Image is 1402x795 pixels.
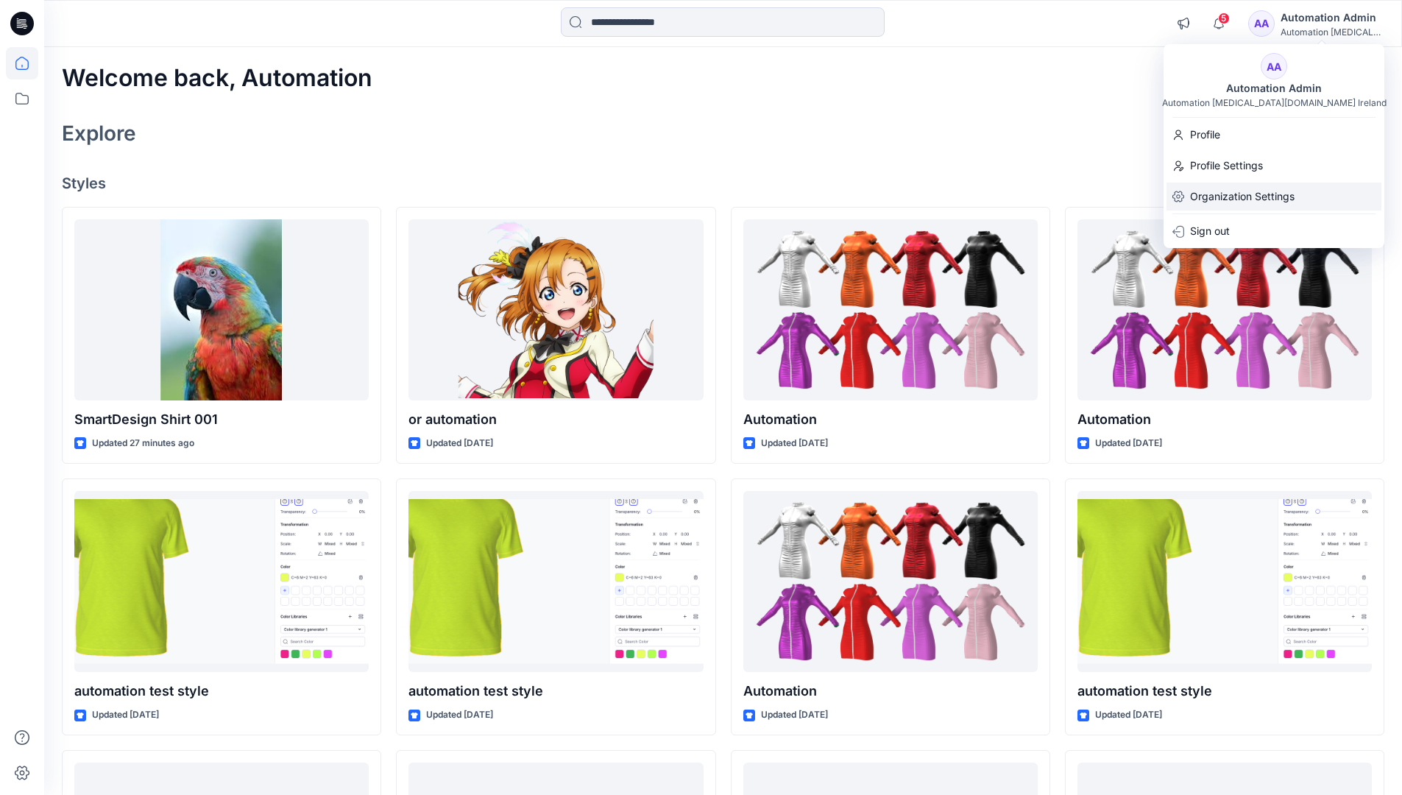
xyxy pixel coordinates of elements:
p: automation test style [408,681,703,702]
a: Automation [743,491,1038,673]
p: SmartDesign Shirt 001 [74,409,369,430]
p: Updated [DATE] [1095,707,1162,723]
a: Automation [743,219,1038,401]
p: Automation [743,409,1038,430]
a: Organization Settings [1164,183,1384,211]
h2: Welcome back, Automation [62,65,372,92]
a: or automation [408,219,703,401]
p: Automation [1077,409,1372,430]
span: 5 [1218,13,1230,24]
a: Profile [1164,121,1384,149]
div: AA [1248,10,1275,37]
h2: Explore [62,121,136,145]
a: automation test style [74,491,369,673]
p: Updated [DATE] [761,707,828,723]
a: automation test style [408,491,703,673]
div: AA [1261,53,1287,79]
p: Updated [DATE] [92,707,159,723]
p: Sign out [1190,217,1230,245]
div: Automation Admin [1281,9,1384,26]
p: Updated [DATE] [761,436,828,451]
p: Updated [DATE] [426,707,493,723]
p: Profile Settings [1190,152,1263,180]
p: Automation [743,681,1038,702]
p: automation test style [1077,681,1372,702]
p: Updated [DATE] [426,436,493,451]
p: Updated 27 minutes ago [92,436,194,451]
div: Automation [MEDICAL_DATA][DOMAIN_NAME] Ireland [1162,97,1387,108]
a: Profile Settings [1164,152,1384,180]
p: automation test style [74,681,369,702]
a: automation test style [1077,491,1372,673]
p: Organization Settings [1190,183,1295,211]
div: Automation Admin [1217,79,1331,97]
p: or automation [408,409,703,430]
div: Automation [MEDICAL_DATA]... [1281,26,1384,38]
a: SmartDesign Shirt 001 [74,219,369,401]
p: Profile [1190,121,1220,149]
h4: Styles [62,174,1384,192]
a: Automation [1077,219,1372,401]
p: Updated [DATE] [1095,436,1162,451]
